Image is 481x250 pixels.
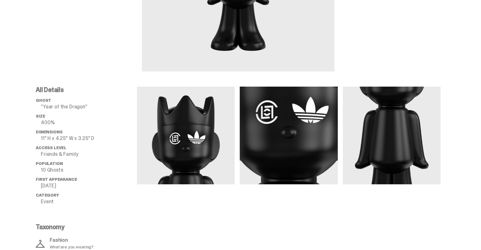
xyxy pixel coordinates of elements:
[41,104,137,109] p: “Year of the Dragon”
[36,161,63,166] span: Population
[343,87,441,184] img: media gallery image
[36,192,59,198] span: Category
[240,87,337,184] img: media gallery image
[36,145,66,150] span: Access Level
[41,136,137,141] p: 11" H x 4.25" W x 3.25" D
[41,152,137,157] p: Friends & Family
[36,87,137,93] p: All Details
[36,129,62,135] span: Dimensions
[36,98,51,103] span: ghost
[41,120,137,125] p: 400%
[36,177,77,182] span: First Appearance
[36,224,133,230] p: Taxonomy
[41,183,137,188] p: [DATE]
[50,238,94,243] p: Fashion
[137,87,235,184] img: media gallery image
[36,113,45,119] span: Size
[41,199,137,204] p: Event
[50,245,94,249] p: What are you wearing?
[41,168,137,173] p: 10 Ghosts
